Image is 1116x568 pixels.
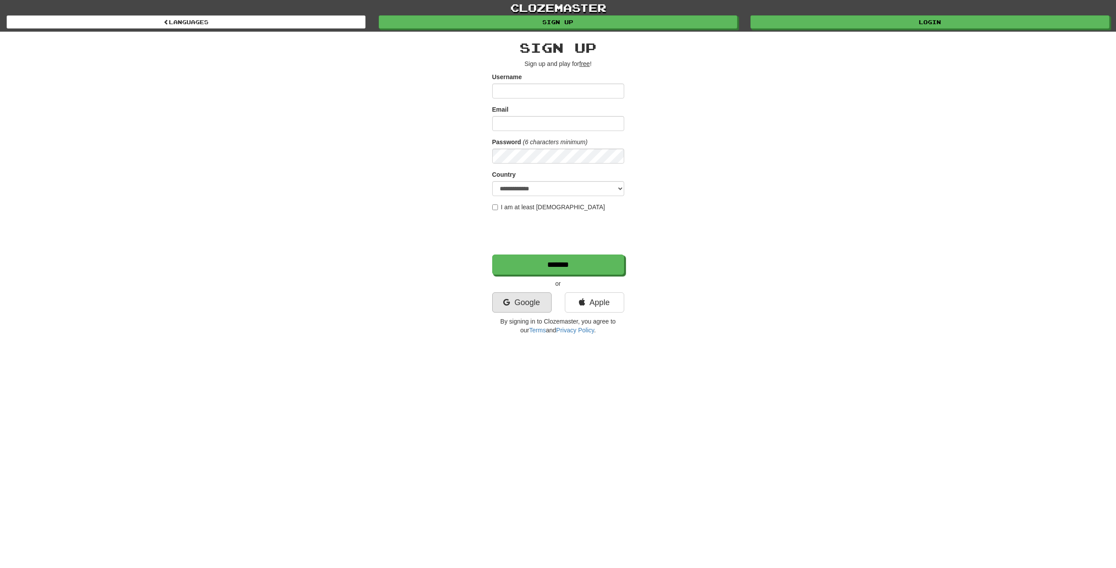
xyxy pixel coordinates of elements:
[750,15,1109,29] a: Login
[492,59,624,68] p: Sign up and play for !
[492,105,509,114] label: Email
[492,317,624,335] p: By signing in to Clozemaster, you agree to our and .
[492,73,522,81] label: Username
[492,203,605,211] label: I am at least [DEMOGRAPHIC_DATA]
[492,204,498,210] input: I am at least [DEMOGRAPHIC_DATA]
[492,170,516,179] label: Country
[7,15,366,29] a: Languages
[492,40,624,55] h2: Sign up
[379,15,738,29] a: Sign up
[529,327,546,334] a: Terms
[492,216,626,250] iframe: reCAPTCHA
[556,327,594,334] a: Privacy Policy
[565,292,624,313] a: Apple
[523,138,588,146] em: (6 characters minimum)
[579,60,590,67] u: free
[492,138,521,146] label: Password
[492,292,552,313] a: Google
[492,279,624,288] p: or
